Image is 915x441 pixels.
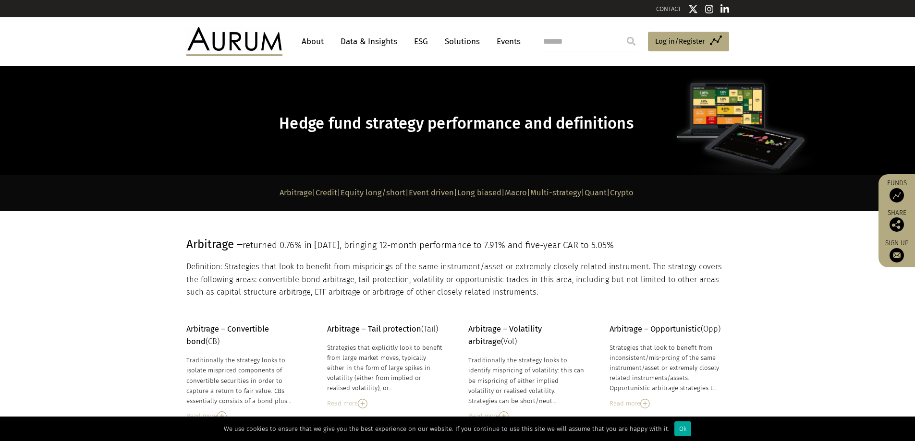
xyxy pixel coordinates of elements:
a: ESG [409,33,433,50]
div: Strategies that look to benefit from inconsistent/mis-prcing of the same instrument/asset or extr... [610,343,727,393]
a: Events [492,33,521,50]
div: Ok [674,421,691,436]
span: (CB) [186,324,269,346]
img: Share this post [890,217,904,232]
div: Share [883,210,910,232]
a: Data & Insights [336,33,402,50]
span: Hedge fund strategy performance and definitions [279,114,634,133]
img: Read More [217,411,227,421]
img: Instagram icon [705,4,714,14]
a: CONTACT [656,5,681,12]
div: Strategies that explicitly look to benefit from large market moves, typically either in the form ... [327,343,444,393]
div: Read more [186,411,304,421]
strong: | | | | | | | | [280,188,634,197]
strong: Arbitrage – Opportunistic [610,324,701,334]
a: Long biased [457,188,501,197]
img: Sign up to our newsletter [890,248,904,262]
a: Macro [505,188,527,197]
p: (Opp) [610,323,727,335]
img: Access Funds [890,188,904,203]
div: Traditionally the strategy looks to isolate mispriced components of convertible securities in ord... [186,355,304,406]
div: Read more [468,411,586,421]
a: Credit [316,188,337,197]
a: Quant [585,188,607,197]
a: About [297,33,329,50]
div: Read more [610,398,727,409]
a: Equity long/short [341,188,405,197]
img: Linkedin icon [720,4,729,14]
a: Crypto [610,188,634,197]
a: Multi-strategy [530,188,581,197]
a: Event driven [409,188,454,197]
a: Solutions [440,33,485,50]
input: Submit [622,32,641,51]
img: Read More [358,399,367,408]
img: Aurum [186,27,282,56]
a: Log in/Register [648,32,729,52]
div: Read more [327,398,444,409]
span: (Tail) [327,324,438,334]
a: Arbitrage [280,188,312,197]
img: Read More [499,411,509,421]
strong: Arbitrage – Tail protection [327,324,421,334]
strong: Arbitrage – Convertible bond [186,324,269,346]
span: Arbitrage – [186,238,243,251]
strong: Arbitrage – Volatility arbitrage [468,324,542,346]
a: Funds [883,179,910,203]
span: Log in/Register [655,36,705,47]
img: Twitter icon [688,4,698,14]
p: Definition: Strategies that look to benefit from mispricings of the same instrument/asset or extr... [186,261,727,298]
div: Traditionally the strategy looks to identify mispricing of volatility: this can be mispricing of ... [468,355,586,406]
span: returned 0.76% in [DATE], bringing 12-month performance to 7.91% and five-year CAR to 5.05% [243,240,614,250]
a: Sign up [883,239,910,262]
p: (Vol) [468,323,586,348]
img: Read More [640,399,650,408]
